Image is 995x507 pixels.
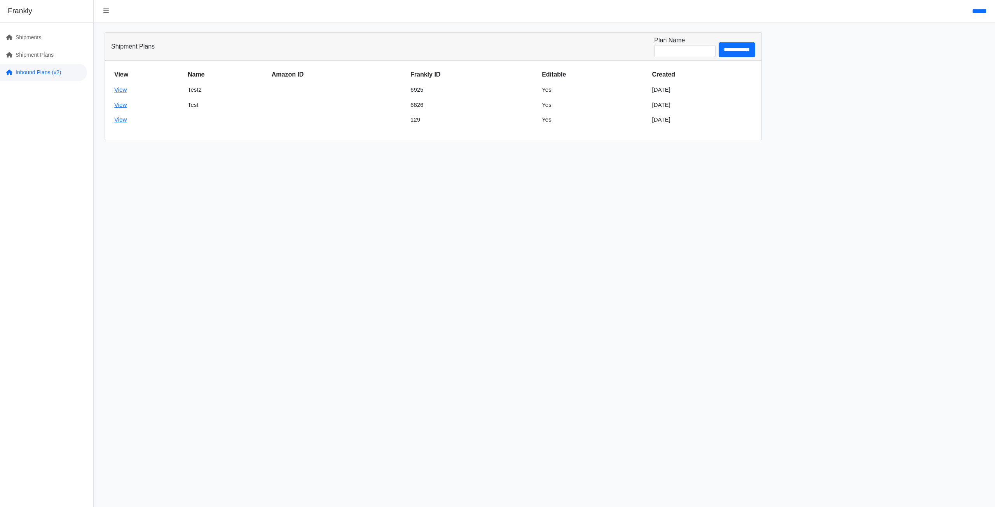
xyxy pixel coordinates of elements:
td: 129 [407,112,539,127]
th: Frankly ID [407,67,539,82]
td: Yes [539,98,649,113]
td: [DATE] [649,112,755,127]
td: [DATE] [649,82,755,98]
td: Yes [539,82,649,98]
a: View [114,101,127,108]
label: Plan Name [654,36,685,45]
td: Test2 [185,82,269,98]
td: Yes [539,112,649,127]
h3: Shipment Plans [111,43,155,50]
th: View [111,67,185,82]
td: 6826 [407,98,539,113]
th: Created [649,67,755,82]
td: [DATE] [649,98,755,113]
td: 6925 [407,82,539,98]
th: Name [185,67,269,82]
th: Amazon ID [269,67,407,82]
td: Test [185,98,269,113]
a: View [114,116,127,123]
th: Editable [539,67,649,82]
a: View [114,86,127,93]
